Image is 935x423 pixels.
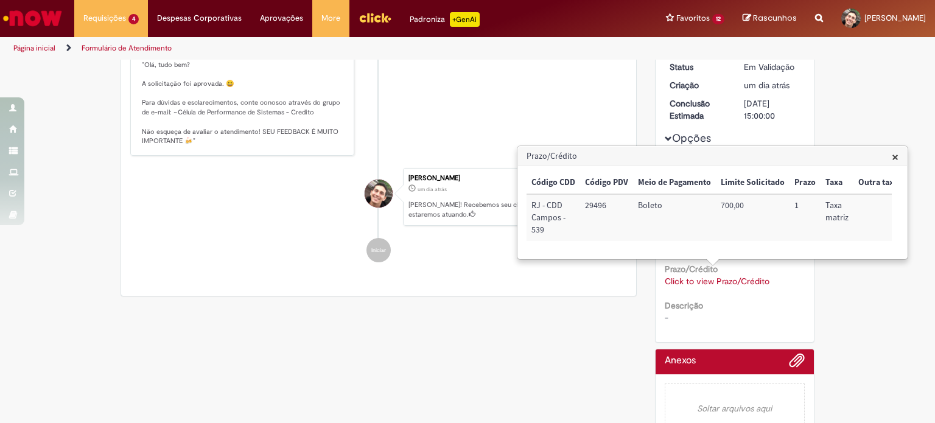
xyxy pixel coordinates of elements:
[744,80,790,91] span: um dia atrás
[408,200,620,219] p: [PERSON_NAME]! Recebemos seu chamado R13452180 e em breve estaremos atuando.
[633,194,716,241] td: Meio de Pagamento: Boleto
[580,194,633,241] td: Código PDV: 29496
[157,12,242,24] span: Despesas Corporativas
[789,352,805,374] button: Adicionar anexos
[142,42,345,146] p: "Olá, tudo bem? A solicitação foi aprovada. 😀 Para dúvidas e esclarecimentos, conte conosco atrav...
[665,300,703,311] b: Descrição
[744,80,790,91] time: 27/08/2025 12:17:13
[753,12,797,24] span: Rascunhos
[128,14,139,24] span: 4
[676,12,710,24] span: Favoritos
[83,12,126,24] span: Requisições
[665,264,718,274] b: Prazo/Crédito
[864,13,926,23] span: [PERSON_NAME]
[633,172,716,194] th: Meio de Pagamento
[790,194,821,241] td: Prazo: 1
[853,194,903,241] td: Outra taxa:
[410,12,480,27] div: Padroniza
[365,180,393,208] div: Herbert Siqueira Jacinto
[821,172,853,194] th: Taxa
[821,194,853,241] td: Taxa: Taxa matriz
[853,172,903,194] th: Outra taxa
[321,12,340,24] span: More
[359,9,391,27] img: click_logo_yellow_360x200.png
[13,43,55,53] a: Página inicial
[82,43,172,53] a: Formulário de Atendimento
[527,172,580,194] th: Código CDD
[1,6,64,30] img: ServiceNow
[518,147,907,166] h3: Prazo/Crédito
[892,149,898,165] span: ×
[660,61,735,73] dt: Status
[744,97,800,122] div: [DATE] 15:00:00
[665,312,668,323] span: -
[527,194,580,241] td: Código CDD: RJ - CDD Campos - 539
[130,168,627,226] li: Herbert Siqueira Jacinto
[9,37,614,60] ul: Trilhas de página
[580,172,633,194] th: Código PDV
[744,79,800,91] div: 27/08/2025 12:17:13
[716,194,790,241] td: Limite Solicitado: 700,00
[743,13,797,24] a: Rascunhos
[517,145,908,260] div: Prazo/Crédito
[744,61,800,73] div: Em Validação
[660,79,735,91] dt: Criação
[665,355,696,366] h2: Anexos
[260,12,303,24] span: Aprovações
[408,175,620,182] div: [PERSON_NAME]
[450,12,480,27] p: +GenAi
[716,172,790,194] th: Limite Solicitado
[660,97,735,122] dt: Conclusão Estimada
[790,172,821,194] th: Prazo
[418,186,447,193] time: 27/08/2025 12:17:13
[892,150,898,163] button: Close
[712,14,724,24] span: 12
[418,186,447,193] span: um dia atrás
[665,276,769,287] a: Click to view Prazo/Crédito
